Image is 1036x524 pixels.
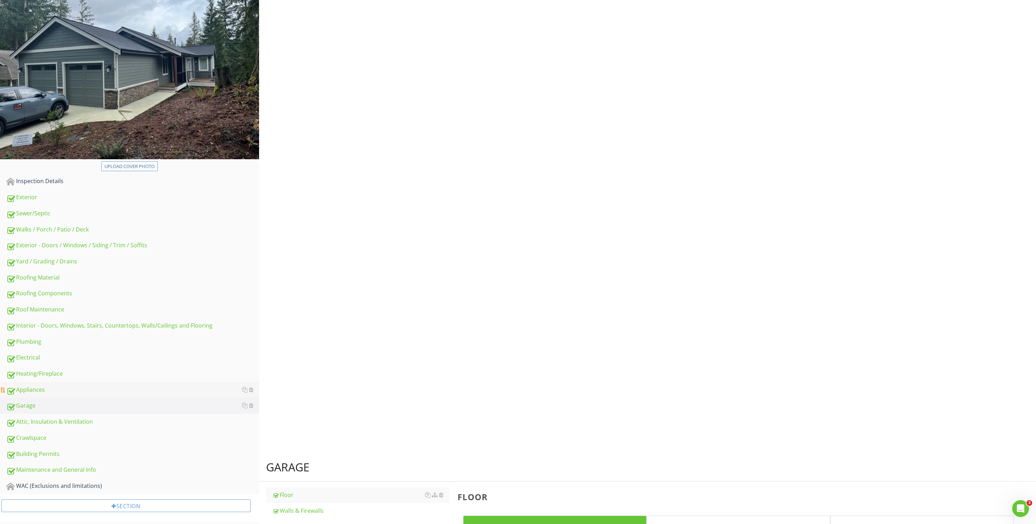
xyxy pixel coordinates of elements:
[1027,500,1032,506] span: 3
[6,482,259,491] div: WAC (Exclusions and limitations)
[6,337,259,347] div: Plumbing
[6,417,259,426] div: Attic, Insulation & Ventilation
[6,273,259,282] div: Roofing Material
[6,450,259,459] div: Building Permits
[104,163,155,170] div: Upload cover photo
[6,385,259,395] div: Appliances
[6,353,259,362] div: Electrical
[6,241,259,250] div: Exterior - Doors / Windows / Siding / Trim / Soffits
[458,492,1025,502] h3: Floor
[6,177,259,186] div: Inspection Details
[6,401,259,410] div: Garage
[266,460,310,474] div: Garage
[6,257,259,266] div: Yard / Grading / Drains
[6,369,259,378] div: Heating/Fireplace
[6,193,259,202] div: Exterior
[6,465,259,475] div: Maintenance and General Info
[101,161,158,171] button: Upload cover photo
[272,506,449,515] div: Walls & Firewalls
[1012,500,1029,517] iframe: Intercom live chat
[6,305,259,314] div: Roof Maintenance
[6,321,259,330] div: Interior - Doors, Windows, Stairs, Countertops, Walls/Ceilings and Flooring
[6,289,259,298] div: Roofing Components
[6,434,259,443] div: Crawlspace
[6,209,259,218] div: Sewer/Septic
[1,499,251,512] div: Section
[272,491,449,499] div: Floor
[6,225,259,234] div: Walks / Porch / Patio / Deck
